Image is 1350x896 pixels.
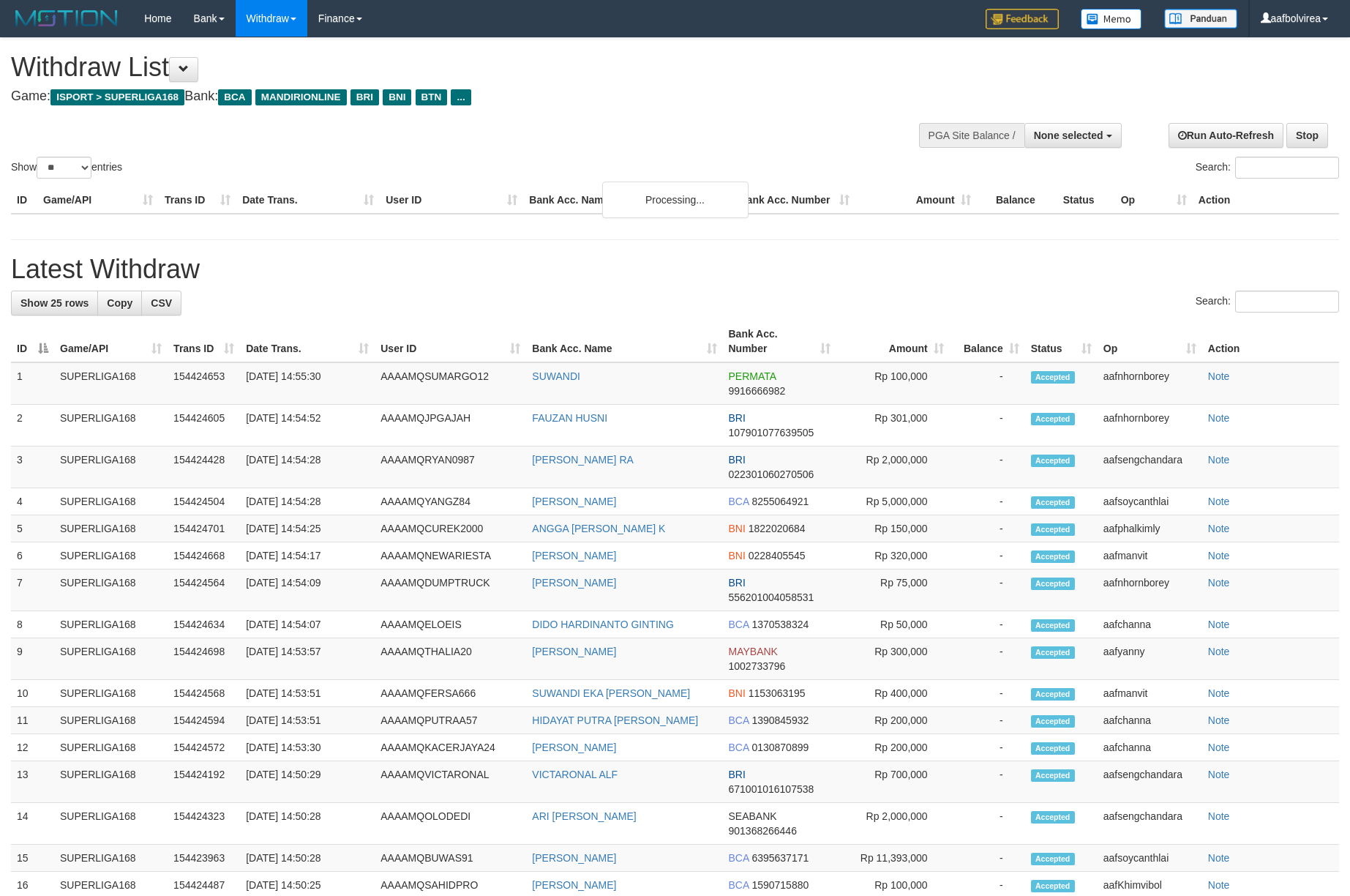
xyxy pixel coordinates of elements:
td: aafmanvit [1098,542,1202,570]
td: - [950,488,1025,515]
span: BNI [383,89,411,105]
td: 154424653 [168,362,240,405]
td: - [950,405,1025,447]
th: ID: activate to sort column descending [11,321,54,362]
span: Copy [107,297,132,309]
a: Note [1208,810,1230,822]
span: Show 25 rows [20,297,89,309]
a: DIDO HARDINANTO GINTING [532,619,673,630]
td: SUPERLIGA168 [54,515,168,542]
span: SEABANK [729,810,777,822]
th: User ID [380,187,523,214]
th: Date Trans.: activate to sort column ascending [240,321,375,362]
a: Note [1208,454,1230,466]
a: Note [1208,769,1230,780]
td: Rp 300,000 [836,638,950,680]
h4: Game: Bank: [11,89,885,104]
th: Game/API [37,187,159,214]
td: AAAAMQTHALIA20 [375,638,526,680]
td: 8 [11,611,54,638]
a: [PERSON_NAME] [532,742,616,753]
td: SUPERLIGA168 [54,680,168,707]
td: 14 [11,803,54,845]
th: Status [1057,187,1115,214]
td: Rp 2,000,000 [836,803,950,845]
td: [DATE] 14:54:07 [240,611,375,638]
a: Show 25 rows [11,291,98,316]
td: 154424594 [168,707,240,734]
span: Accepted [1031,769,1075,782]
th: Bank Acc. Name [523,187,733,214]
td: - [950,707,1025,734]
a: Note [1208,879,1230,891]
td: - [950,611,1025,638]
td: AAAAMQCUREK2000 [375,515,526,542]
td: 154424701 [168,515,240,542]
a: Note [1208,619,1230,630]
td: - [950,638,1025,680]
span: Accepted [1031,371,1075,384]
th: Status: activate to sort column ascending [1025,321,1098,362]
a: Note [1208,523,1230,534]
td: [DATE] 14:53:30 [240,734,375,761]
img: Button%20Memo.svg [1081,9,1142,29]
th: Game/API: activate to sort column ascending [54,321,168,362]
a: Note [1208,742,1230,753]
a: [PERSON_NAME] [532,496,616,507]
td: 154423963 [168,845,240,872]
span: Accepted [1031,578,1075,590]
td: 2 [11,405,54,447]
td: AAAAMQSUMARGO12 [375,362,526,405]
td: [DATE] 14:50:29 [240,761,375,803]
td: - [950,734,1025,761]
td: 154424568 [168,680,240,707]
span: BRI [729,412,746,424]
span: BRI [350,89,379,105]
td: 12 [11,734,54,761]
span: Copy 6395637171 to clipboard [751,852,809,864]
span: Copy 1153063195 to clipboard [749,687,806,699]
a: HIDAYAT PUTRA [PERSON_NAME] [532,714,698,726]
span: Copy 671001016107538 to clipboard [729,783,814,795]
td: SUPERLIGA168 [54,611,168,638]
td: 13 [11,761,54,803]
span: MAYBANK [729,646,778,657]
td: - [950,803,1025,845]
span: Accepted [1031,646,1075,659]
td: 3 [11,447,54,488]
td: 154424634 [168,611,240,638]
td: [DATE] 14:54:28 [240,488,375,515]
th: Trans ID [159,187,236,214]
td: aafnhornborey [1098,405,1202,447]
a: Note [1208,646,1230,657]
span: Copy 1590715880 to clipboard [751,879,809,891]
th: User ID: activate to sort column ascending [375,321,526,362]
span: Accepted [1031,715,1075,728]
span: Accepted [1031,496,1075,509]
span: BTN [416,89,448,105]
td: 154424428 [168,447,240,488]
th: Action [1193,187,1339,214]
h1: Latest Withdraw [11,255,1339,284]
a: ANGGA [PERSON_NAME] K [532,523,665,534]
a: [PERSON_NAME] [532,852,616,864]
th: Date Trans. [236,187,380,214]
th: Action [1202,321,1339,362]
label: Search: [1196,291,1339,313]
input: Search: [1235,157,1339,179]
td: Rp 75,000 [836,570,950,611]
td: SUPERLIGA168 [54,362,168,405]
span: None selected [1034,130,1103,141]
td: Rp 200,000 [836,707,950,734]
select: Showentries [37,157,91,179]
td: SUPERLIGA168 [54,803,168,845]
td: aafphalkimly [1098,515,1202,542]
td: aafsengchandara [1098,447,1202,488]
td: 10 [11,680,54,707]
a: Note [1208,370,1230,382]
td: - [950,570,1025,611]
td: AAAAMQVICTARONAL [375,761,526,803]
span: Copy 1370538324 to clipboard [751,619,809,630]
td: Rp 150,000 [836,515,950,542]
td: Rp 301,000 [836,405,950,447]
